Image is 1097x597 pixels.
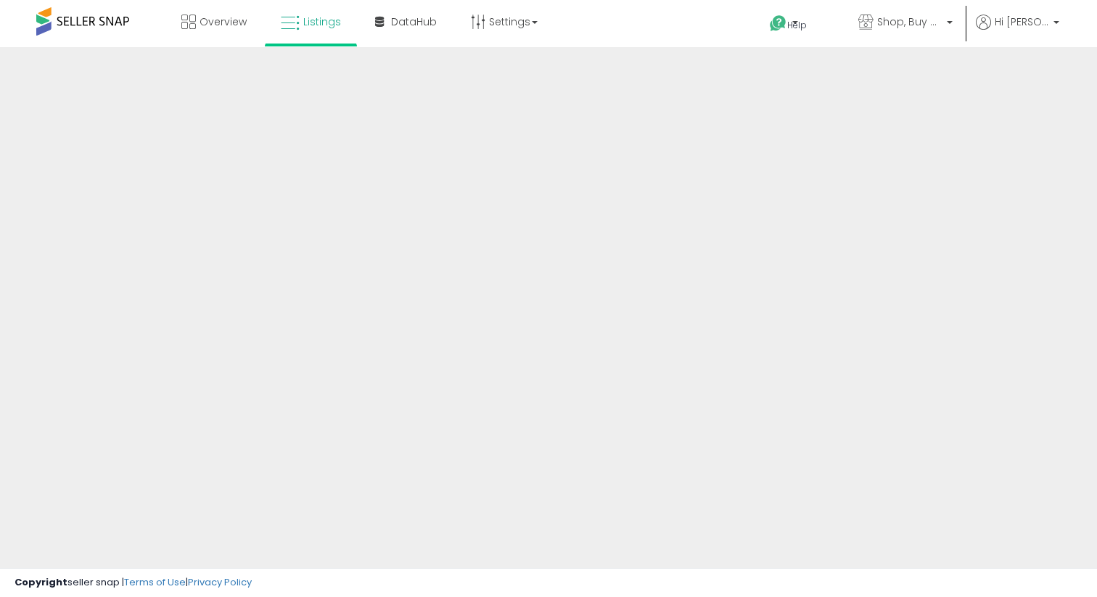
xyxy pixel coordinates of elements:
[877,15,942,29] span: Shop, Buy and Ship
[188,575,252,589] a: Privacy Policy
[995,15,1049,29] span: Hi [PERSON_NAME]
[200,15,247,29] span: Overview
[758,4,835,47] a: Help
[15,575,67,589] strong: Copyright
[787,19,807,31] span: Help
[15,576,252,590] div: seller snap | |
[769,15,787,33] i: Get Help
[976,15,1059,47] a: Hi [PERSON_NAME]
[124,575,186,589] a: Terms of Use
[303,15,341,29] span: Listings
[391,15,437,29] span: DataHub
